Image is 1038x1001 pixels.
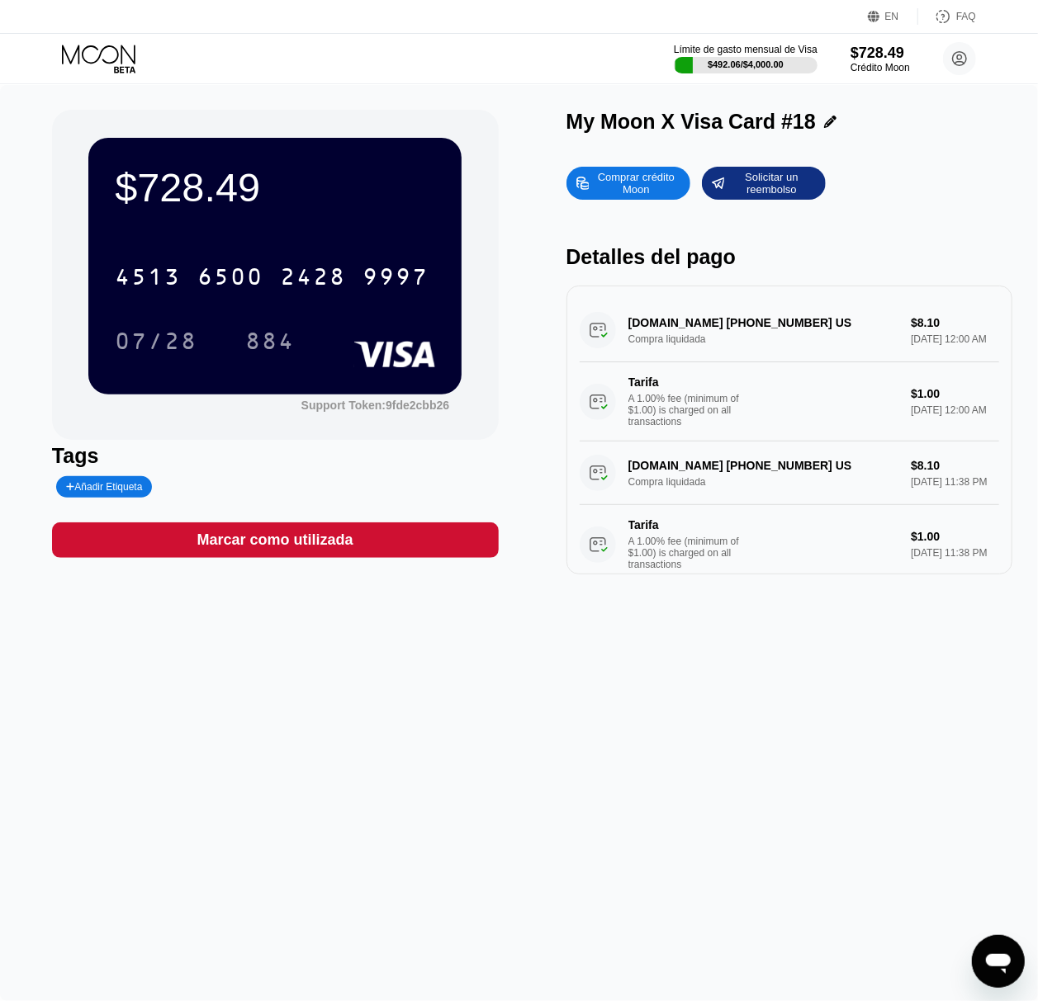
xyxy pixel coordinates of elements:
[726,170,817,196] div: Solicitar un reembolso
[911,387,999,400] div: $1.00
[245,330,295,356] div: 884
[102,320,210,361] div: 07/28
[363,266,429,292] div: 9997
[566,110,816,134] div: My Moon X Visa Card #18
[628,536,752,570] div: A 1.00% fee (minimum of $1.00) is charged on all transactions
[851,45,910,73] div: $728.49Crédito Moon
[674,44,818,55] div: Límite de gasto mensual de Visa
[52,522,499,558] div: Marcar como utilizada
[918,8,976,25] div: FAQ
[197,531,353,550] div: Marcar como utilizada
[628,393,752,427] div: A 1.00% fee (minimum of $1.00) is charged on all transactions
[708,59,784,69] div: $492.06 / $4,000.00
[674,44,818,73] div: Límite de gasto mensual de Visa$492.06/$4,000.00
[628,375,744,389] div: Tarifa
[590,170,681,196] div: Comprar crédito Moon
[851,62,910,73] div: Crédito Moon
[301,399,449,412] div: Support Token: 9fde2cbb26
[580,362,1000,441] div: TarifaA 1.00% fee (minimum of $1.00) is charged on all transactions$1.00[DATE] 12:00 AM
[115,164,435,210] div: $728.49
[280,266,346,292] div: 2428
[911,404,999,416] div: [DATE] 12:00 AM
[580,505,1000,584] div: TarifaA 1.00% fee (minimum of $1.00) is charged on all transactions$1.00[DATE] 11:38 PM
[911,547,999,559] div: [DATE] 11:38 PM
[56,476,153,498] div: Añadir Etiqueta
[868,8,918,25] div: EN
[972,935,1025,988] iframe: Botón para iniciar la ventana de mensajería
[115,330,197,356] div: 07/28
[628,518,744,531] div: Tarifa
[115,266,181,292] div: 4513
[911,530,999,543] div: $1.00
[956,11,976,22] div: FAQ
[851,45,910,62] div: $728.49
[566,245,1013,269] div: Detalles del pago
[197,266,263,292] div: 6500
[885,11,899,22] div: EN
[702,167,826,200] div: Solicitar un reembolso
[233,320,307,361] div: 884
[566,167,690,200] div: Comprar crédito Moon
[301,399,449,412] div: Support Token:9fde2cbb26
[52,444,499,468] div: Tags
[66,481,143,493] div: Añadir Etiqueta
[105,256,438,297] div: 4513650024289997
